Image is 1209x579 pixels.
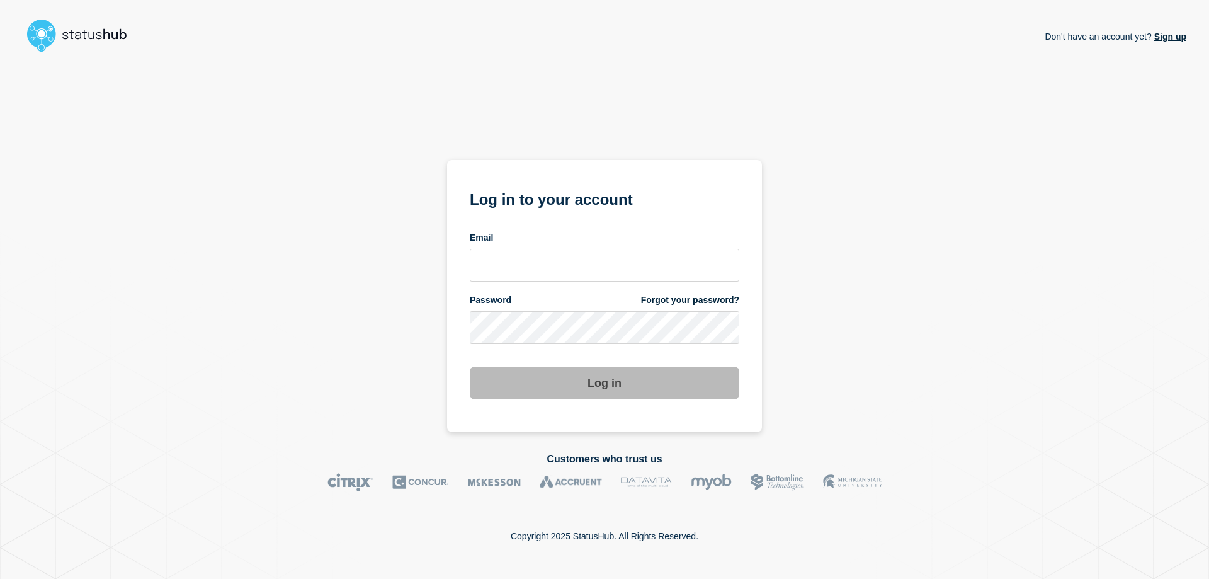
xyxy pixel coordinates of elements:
img: Citrix logo [327,473,373,491]
p: Copyright 2025 StatusHub. All Rights Reserved. [511,531,698,541]
a: Sign up [1152,32,1186,42]
h1: Log in to your account [470,186,739,210]
img: Bottomline logo [751,473,804,491]
img: DataVita logo [621,473,672,491]
h2: Customers who trust us [23,454,1186,465]
span: Password [470,294,511,306]
img: Concur logo [392,473,449,491]
span: Email [470,232,493,244]
img: MSU logo [823,473,882,491]
img: myob logo [691,473,732,491]
img: Accruent logo [540,473,602,491]
a: Forgot your password? [641,294,739,306]
button: Log in [470,367,739,399]
input: email input [470,249,739,282]
input: password input [470,311,739,344]
img: McKesson logo [468,473,521,491]
p: Don't have an account yet? [1045,21,1186,52]
img: StatusHub logo [23,15,142,55]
